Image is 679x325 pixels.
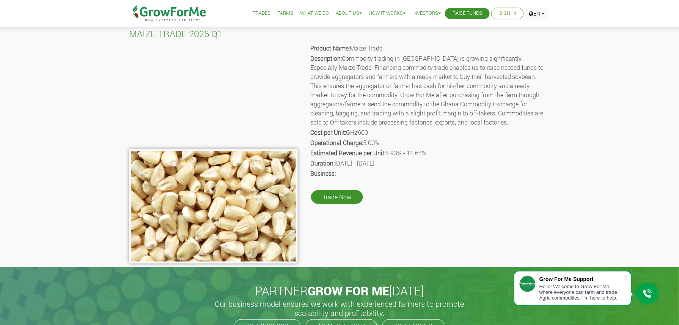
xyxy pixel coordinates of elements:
a: Investors [412,9,441,17]
b: Business: [310,169,336,177]
a: How it Works [369,9,406,17]
a: About Us [336,9,362,17]
img: growforme image [129,149,298,263]
div: Grow For Me Support [539,276,624,282]
h4: MAIZE TRADE 2026 Q1 [129,28,550,39]
p: Maize Trade [310,44,549,53]
a: What We Do [300,9,329,17]
b: Cost per Unit: [310,128,346,136]
a: EN [525,8,548,19]
a: Trades [253,9,270,17]
h2: PARTNER [DATE] [132,284,547,298]
p: 5.00% [310,138,549,147]
a: Raise Funds [453,9,482,17]
a: Trade Now [311,190,363,204]
b: Description: [310,54,342,62]
b: Product Name: [310,44,350,52]
p: GHȼ600 [310,128,549,137]
p: [DATE] - [DATE] [310,159,549,168]
a: Sign In [499,9,516,17]
h5: Our business model ensures we work with experienced farmers to promote scalability and profitabil... [207,299,472,317]
a: Farms [277,9,293,17]
p: 8.93% - 11.64% [310,148,549,158]
div: Hello! Welcome to Grow For Me where everyone can farm and trade Agric commodities. I'm here to help. [539,284,624,301]
b: Estimated Revenue per Unit: [310,149,385,157]
b: Operational Charge: [310,139,363,147]
p: Commodity trading in [GEOGRAPHIC_DATA] is growing significantly. Especially Maize Trade. Financin... [310,54,549,127]
b: Duration: [310,159,335,167]
span: GROW FOR ME [308,282,389,299]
